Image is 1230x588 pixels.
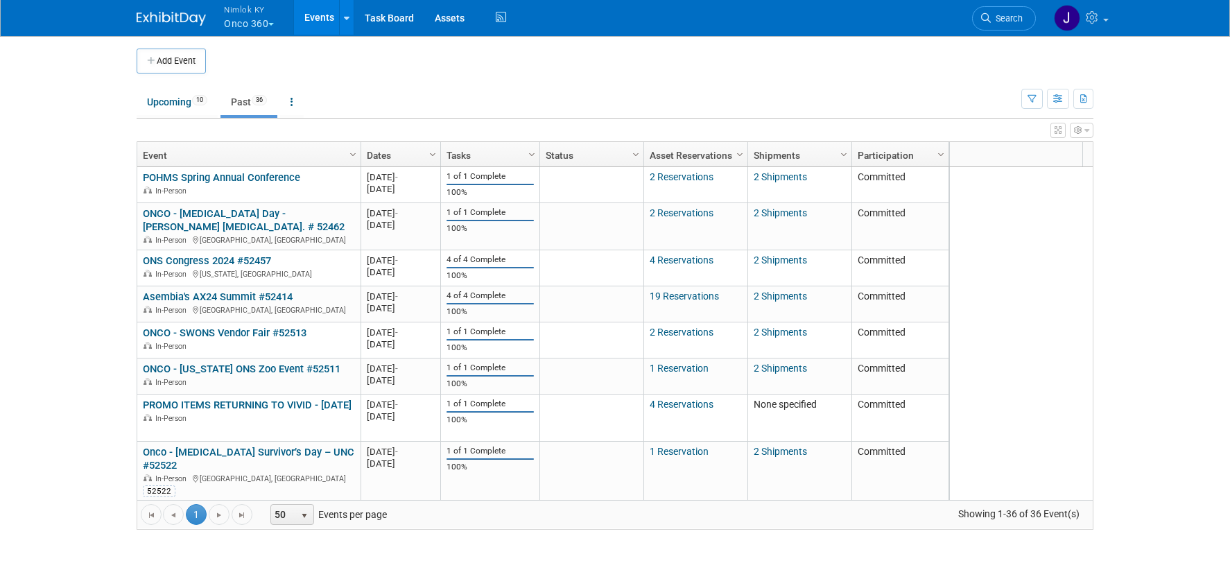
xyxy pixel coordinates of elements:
a: Go to the previous page [163,504,184,525]
img: In-Person Event [144,342,152,349]
a: 1 Reservation [650,363,709,374]
a: Go to the next page [209,504,229,525]
div: 4 of 4 Complete [447,254,533,265]
span: In-Person [155,414,191,423]
span: In-Person [155,306,191,315]
span: Go to the previous page [168,510,179,521]
a: 2 Shipments [754,327,807,338]
a: 1 Reservation [650,446,709,457]
div: 100% [447,415,533,425]
td: Committed [851,358,949,395]
a: ONCO - [US_STATE] ONS Zoo Event #52511 [143,363,340,375]
a: POHMS Spring Annual Conference [143,171,300,184]
div: [DATE] [367,374,434,386]
div: 100% [447,306,533,317]
span: - [395,291,398,302]
a: Asset Reservations [650,144,738,167]
a: Column Settings [629,144,644,164]
span: 50 [271,505,295,524]
a: Asembia's AX24 Summit #52414 [143,291,293,303]
a: 2 Shipments [754,363,807,374]
img: In-Person Event [144,378,152,385]
td: Committed [851,250,949,286]
a: 2 Reservations [650,171,713,182]
img: In-Person Event [144,187,152,193]
span: Showing 1-36 of 36 Event(s) [946,504,1093,524]
a: Status [546,144,634,167]
div: 100% [447,187,533,198]
a: Dates [367,144,431,167]
span: Go to the last page [236,510,248,521]
div: [GEOGRAPHIC_DATA], [GEOGRAPHIC_DATA] [143,472,354,484]
a: Search [972,6,1036,31]
span: In-Person [155,474,191,483]
div: 100% [447,270,533,281]
span: Column Settings [630,149,641,160]
a: 2 Reservations [650,207,713,218]
div: 100% [447,223,533,234]
a: ONCO - SWONS Vendor Fair #52513 [143,327,306,339]
div: [DATE] [367,410,434,422]
span: In-Person [155,342,191,351]
span: Column Settings [838,149,849,160]
span: Nimlok KY [224,2,274,17]
div: 1 of 1 Complete [447,327,533,337]
a: Go to the last page [232,504,252,525]
td: Committed [851,203,949,250]
div: [DATE] [367,183,434,195]
span: - [395,447,398,457]
span: Column Settings [734,149,745,160]
span: Column Settings [935,149,946,160]
span: 10 [192,95,207,105]
button: Add Event [137,49,206,73]
img: Jamie Dunn [1054,5,1080,31]
div: 100% [447,343,533,353]
div: [DATE] [367,302,434,314]
span: Column Settings [347,149,358,160]
img: In-Person Event [144,414,152,421]
td: Committed [851,322,949,358]
span: - [395,363,398,374]
div: [DATE] [367,458,434,469]
span: Events per page [253,504,401,525]
span: None specified [754,399,817,410]
span: In-Person [155,270,191,279]
a: Past36 [220,89,277,115]
a: Event [143,144,352,167]
div: 52522 [143,485,175,496]
a: 2 Shipments [754,207,807,218]
div: [DATE] [367,446,434,458]
div: 1 of 1 Complete [447,399,533,409]
span: 36 [252,95,267,105]
span: Search [991,13,1023,24]
a: Shipments [754,144,842,167]
span: 1 [186,504,207,525]
a: Column Settings [346,144,361,164]
div: 1 of 1 Complete [447,363,533,373]
a: 2 Shipments [754,254,807,266]
td: Committed [851,442,949,501]
span: Go to the first page [146,510,157,521]
a: PROMO ITEMS RETURNING TO VIVID - [DATE] [143,399,352,411]
a: Column Settings [837,144,852,164]
div: [DATE] [367,219,434,231]
img: In-Person Event [144,306,152,313]
a: ONCO - [MEDICAL_DATA] Day - [PERSON_NAME] [MEDICAL_DATA]. # 52462 [143,207,345,233]
span: In-Person [155,236,191,245]
a: Participation [858,144,939,167]
a: 19 Reservations [650,291,719,302]
div: [GEOGRAPHIC_DATA], [GEOGRAPHIC_DATA] [143,234,354,245]
span: Column Settings [526,149,537,160]
img: In-Person Event [144,236,152,243]
div: 1 of 1 Complete [447,446,533,456]
a: Go to the first page [141,504,162,525]
a: 2 Shipments [754,171,807,182]
a: Column Settings [525,144,540,164]
div: 100% [447,379,533,389]
a: Upcoming10 [137,89,218,115]
img: ExhibitDay [137,12,206,26]
span: - [395,327,398,338]
span: select [299,510,310,521]
span: - [395,399,398,410]
div: [US_STATE], [GEOGRAPHIC_DATA] [143,268,354,279]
